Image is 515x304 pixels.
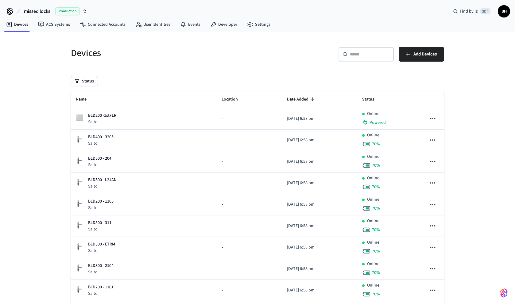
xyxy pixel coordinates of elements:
p: Online [367,218,379,224]
span: - [222,223,223,229]
p: [DATE] 6:58 pm [287,201,352,208]
p: Online [367,132,379,139]
span: BH [498,6,509,17]
p: BLD400 - 3205 [88,134,114,140]
p: Salto [88,248,115,254]
span: 70 % [372,248,380,254]
span: - [222,201,223,208]
p: [DATE] 6:58 pm [287,223,352,229]
img: SeamLogoGradient.69752ec5.svg [500,288,508,298]
span: Date Added [287,95,316,104]
span: 70 % [372,141,380,147]
p: [DATE] 6:58 pm [287,287,352,294]
span: missed locks [24,8,50,15]
img: salto_escutcheon_pin [76,157,83,165]
h5: Devices [71,47,254,59]
img: salto_escutcheon_pin [76,264,83,272]
span: 70 % [372,184,380,190]
div: Find by ID⌘ K [448,6,495,17]
span: 70 % [372,205,380,211]
p: Salto [88,162,111,168]
span: - [222,287,223,294]
p: Online [367,111,379,117]
p: BLD200 - 1105 [88,198,114,205]
p: BLD200 -1stFLR [88,112,116,119]
p: BLD500 - 204 [88,155,111,162]
span: Location [222,95,246,104]
span: Name [76,95,95,104]
p: Online [367,175,379,181]
a: Events [175,19,205,30]
p: Salto [88,119,116,125]
a: Developer [205,19,242,30]
p: [DATE] 6:58 pm [287,158,352,165]
p: Salto [88,183,117,189]
p: Salto [88,226,111,232]
span: - [222,116,223,122]
img: salto_escutcheon_pin [76,200,83,208]
p: BLD300 - ETRM [88,241,115,248]
p: BLD500 - 311 [88,220,111,226]
p: Online [367,196,379,203]
p: Online [367,282,379,289]
p: [DATE] 6:58 pm [287,137,352,143]
img: salto_escutcheon_pin [76,243,83,251]
a: User Identities [130,19,175,30]
a: ACS Systems [33,19,75,30]
a: Connected Accounts [75,19,130,30]
span: - [222,266,223,272]
p: [DATE] 6:58 pm [287,180,352,186]
p: [DATE] 6:58 pm [287,244,352,251]
button: BH [498,5,510,17]
p: BLD300 - 2104 [88,263,114,269]
span: Status [362,95,382,104]
img: salto_escutcheon_pin [76,135,83,143]
button: Add Devices [399,47,444,62]
img: salto_escutcheon_pin [76,221,83,229]
a: Settings [242,19,275,30]
p: Salto [88,140,114,146]
button: Status [71,76,98,86]
span: 70 % [372,270,380,276]
span: Find by ID [460,8,478,14]
span: - [222,244,223,251]
p: [DATE] 6:58 pm [287,266,352,272]
img: salto_wallreader_pin [76,114,83,121]
span: 70 % [372,162,380,169]
p: BLD200 - 1101 [88,284,114,291]
span: 70 % [372,227,380,233]
img: salto_escutcheon_pin [76,178,83,186]
a: Devices [1,19,33,30]
p: BLD500 - L2JAN [88,177,117,183]
span: 70 % [372,291,380,297]
span: - [222,137,223,143]
p: Online [367,239,379,246]
img: salto_escutcheon_pin [76,286,83,294]
p: Salto [88,205,114,211]
span: Add Devices [413,50,437,58]
span: Production [55,7,80,15]
span: - [222,180,223,186]
p: Online [367,154,379,160]
span: Powered [370,120,386,126]
p: [DATE] 6:58 pm [287,116,352,122]
p: Salto [88,269,114,275]
p: Online [367,261,379,267]
span: ⌘ K [480,8,490,14]
p: Salto [88,291,114,297]
span: - [222,158,223,165]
